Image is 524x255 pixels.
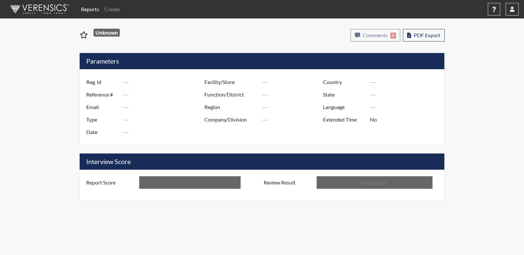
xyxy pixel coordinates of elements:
[81,88,123,101] label: Reference #
[81,126,123,138] label: Date
[78,3,102,16] a: Reports
[370,113,443,126] input: ---
[259,176,317,189] label: Review Result
[81,76,123,88] label: Reg. Id
[403,29,445,42] button: PDF Export
[370,76,443,88] input: ---
[123,76,206,88] input: ---
[80,154,444,170] h5: Interview Score
[318,76,370,88] label: Country
[363,32,388,38] span: Comments
[123,101,206,113] input: ---
[262,101,325,113] input: ---
[123,113,206,126] input: ---
[414,32,440,38] span: PDF Export
[199,113,262,126] label: Company/Division
[199,88,262,101] label: Function/District
[318,113,370,126] label: Extended Time
[102,3,122,16] a: Create
[317,176,432,189] input: No Decision
[370,101,443,113] input: ---
[262,76,325,88] input: ---
[80,53,444,69] h5: Parameters
[81,101,123,113] label: Email
[81,113,123,126] label: Type
[199,101,262,113] label: Region
[93,29,120,37] span: Unknown
[139,176,241,189] input: ---
[370,88,443,101] input: ---
[123,126,206,138] input: ---
[318,88,370,101] label: State
[262,88,325,101] input: ---
[123,88,206,101] input: ---
[81,176,139,189] label: Report Score
[318,101,370,113] label: Language
[390,33,396,39] span: 0
[351,29,400,42] button: Comments0
[199,76,262,88] label: Facility/Store
[262,113,325,126] input: ---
